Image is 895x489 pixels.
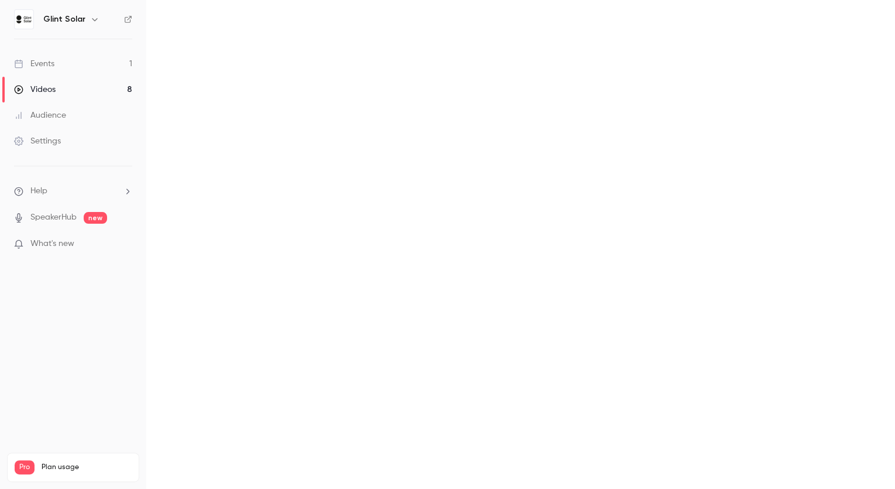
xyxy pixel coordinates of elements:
span: What's new [30,238,74,250]
img: Glint Solar [15,10,33,29]
li: help-dropdown-opener [14,185,132,197]
div: Audience [14,110,66,121]
span: Help [30,185,47,197]
span: Plan usage [42,463,132,472]
div: Events [14,58,54,70]
h6: Glint Solar [43,13,85,25]
iframe: Noticeable Trigger [118,239,132,249]
div: Videos [14,84,56,95]
span: Pro [15,460,35,474]
span: new [84,212,107,224]
div: Settings [14,135,61,147]
a: SpeakerHub [30,211,77,224]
